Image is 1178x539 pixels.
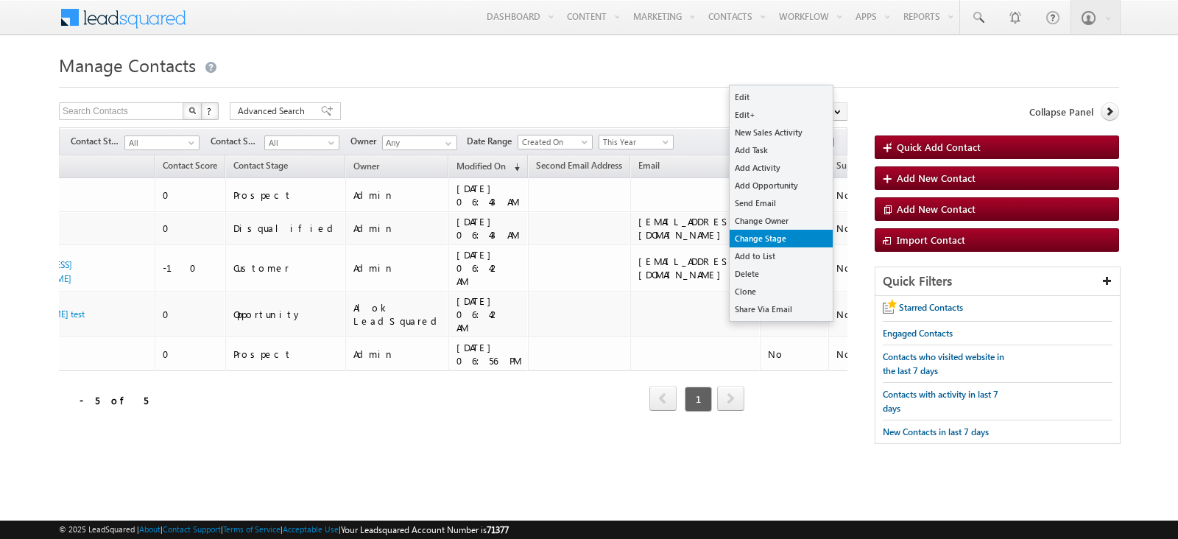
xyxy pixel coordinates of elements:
div: [DATE] 06:43 AM [456,215,521,242]
div: Alok LeadSquared [353,301,442,328]
span: Contact Stage [71,135,124,148]
span: 71377 [487,524,509,535]
div: No [768,348,822,361]
div: No [836,261,889,275]
a: prev [649,387,677,411]
a: Share Via Email [730,300,833,318]
div: [DATE] 06:42 AM [456,248,521,288]
a: All [264,135,339,150]
a: Add to List [730,247,833,265]
span: All [265,136,335,149]
a: Clone [730,283,833,300]
a: Contact Support [163,524,221,534]
span: Supprerssion [836,160,887,171]
span: This Year [599,135,669,149]
a: Created On [518,135,593,149]
a: Acceptable Use [283,524,339,534]
a: Edit+ [730,106,833,124]
div: [EMAIL_ADDRESS][DOMAIN_NAME] [638,215,753,242]
button: ? [201,102,219,120]
div: [DATE] 06:43 AM [456,182,521,208]
span: Date Range [467,135,518,148]
a: Show All Items [437,136,456,151]
span: Add New Contact [897,202,976,215]
span: Owner [353,161,379,172]
a: This Year [599,135,674,149]
a: Change Owner [730,212,833,230]
span: Owner [350,135,382,148]
a: New Sales Activity [730,124,833,141]
div: Quick Filters [875,267,1120,296]
img: Search [188,107,196,114]
a: Add Opportunity [730,177,833,194]
div: -10 [163,261,219,275]
div: Prospect [233,348,339,361]
a: Add Activity [730,159,833,177]
div: [DATE] 06:56 PM [456,341,521,367]
div: 0 [163,348,219,361]
div: Admin [353,222,442,235]
a: Contact Score [155,158,225,177]
div: [EMAIL_ADDRESS][DOMAIN_NAME] [638,255,753,281]
span: 1 [685,387,712,412]
span: (sorted descending) [508,161,520,173]
span: Second Email Address [536,160,622,171]
span: All [125,136,195,149]
div: [DATE] 06:42 AM [456,295,521,334]
span: Advanced Search [238,105,309,118]
span: New Contacts in last 7 days [883,426,989,437]
span: Quick Add Contact [897,141,981,153]
a: Contact Stage [226,158,295,177]
a: All [124,135,200,150]
div: Admin [353,261,442,275]
div: No [836,308,889,321]
a: Second Email Address [529,158,629,177]
span: Add New Contact [897,172,976,184]
a: Terms of Service [223,524,281,534]
div: Disqualified [233,222,339,235]
a: Add Task [730,141,833,159]
span: Contact Source [211,135,264,148]
span: next [717,386,744,411]
span: Your Leadsquared Account Number is [341,524,509,535]
div: 0 [163,222,219,235]
div: Opportunity [233,308,339,321]
div: Customer [233,261,339,275]
a: Send Email [730,194,833,212]
span: Created On [518,135,588,149]
a: Modified On (sorted descending) [449,158,527,177]
div: 0 [163,189,219,202]
span: Contact Stage [233,160,288,171]
div: No [836,189,889,202]
span: Collapse Panel [1029,105,1093,119]
span: prev [649,386,677,411]
div: 0 [163,308,219,321]
a: Email [631,158,667,177]
span: Email [638,160,660,171]
div: Prospect [233,189,339,202]
span: Manage Contacts [59,53,196,77]
span: Starred Contacts [899,302,963,313]
a: Change Stage [730,230,833,247]
span: Import Contact [897,233,965,246]
span: © 2025 LeadSquared | | | | | [59,523,509,537]
a: next [717,387,744,411]
a: About [139,524,161,534]
span: Modified On [456,161,506,172]
span: Contacts who visited website in the last 7 days [883,351,1004,376]
div: 1 - 5 of 5 [44,392,148,409]
a: Delete [730,265,833,283]
span: ? [207,105,214,117]
span: Contact Score [163,160,217,171]
input: Type to Search [382,135,457,150]
div: No [836,222,889,235]
div: No [836,348,889,361]
span: Engaged Contacts [883,328,953,339]
div: Admin [353,348,442,361]
span: Contacts with activity in last 7 days [883,389,998,414]
a: Edit [730,88,833,106]
div: Admin [353,189,442,202]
